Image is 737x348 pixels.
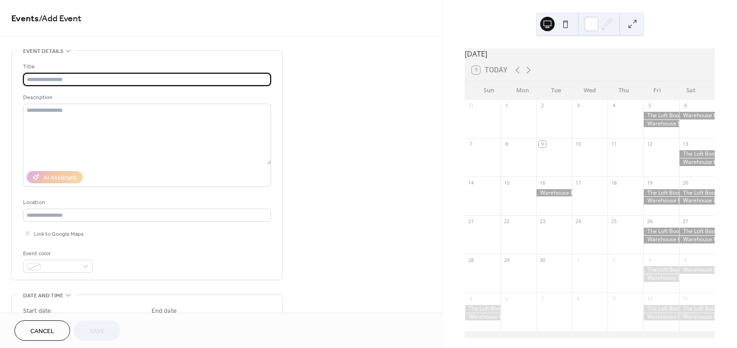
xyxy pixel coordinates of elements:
[643,274,679,282] div: Warehouse Booked - CC & PS
[610,295,617,302] div: 9
[674,81,708,100] div: Sat
[467,218,474,225] div: 21
[23,62,269,72] div: Title
[23,93,269,102] div: Description
[467,102,474,109] div: 31
[610,141,617,148] div: 11
[643,228,679,235] div: The Loft Booked - PW & DS
[23,249,91,258] div: Event color
[467,295,474,302] div: 5
[503,218,510,225] div: 22
[610,102,617,109] div: 4
[30,327,54,336] span: Cancel
[539,295,546,302] div: 7
[465,48,715,59] div: [DATE]
[646,179,653,186] div: 19
[643,313,679,321] div: Warehouse Booked - LH & CR
[539,257,546,263] div: 30
[39,10,81,28] span: / Add Event
[646,102,653,109] div: 5
[682,141,689,148] div: 13
[682,102,689,109] div: 6
[643,197,679,205] div: Warehouse Booked - KV & DD
[575,257,581,263] div: 1
[610,257,617,263] div: 2
[23,198,269,207] div: Location
[539,141,546,148] div: 9
[503,295,510,302] div: 6
[679,158,715,166] div: Warehouse Booked - MK & CK
[610,179,617,186] div: 18
[646,218,653,225] div: 26
[575,102,581,109] div: 3
[465,305,500,313] div: The Loft Booked - AW & MK
[679,150,715,158] div: The Loft Booked - MK & CK
[467,179,474,186] div: 14
[679,313,715,321] div: Warehouse Booked - RB & JF
[646,295,653,302] div: 10
[465,313,500,321] div: Warehouse Booked - AW & MK
[536,189,572,197] div: Warehouse Booked - EM
[503,257,510,263] div: 29
[467,141,474,148] div: 7
[682,257,689,263] div: 4
[575,141,581,148] div: 10
[503,179,510,186] div: 15
[152,306,177,316] div: End date
[539,218,546,225] div: 23
[679,236,715,243] div: Warehouse Booked - AC & AB
[643,120,679,128] div: Warehouse Booked - SK & DR
[34,229,84,239] span: Link to Google Maps
[643,189,679,197] div: The Loft Booked - KV & DD
[643,266,679,274] div: The Loft Booked - RR & DW
[23,291,63,300] span: Date and time
[643,236,679,243] div: Warehouse Booked - PW & DS
[575,179,581,186] div: 17
[682,179,689,186] div: 20
[539,81,573,100] div: Tue
[575,218,581,225] div: 24
[575,295,581,302] div: 8
[14,320,70,341] button: Cancel
[607,81,640,100] div: Thu
[679,112,715,119] div: Warehouse Booked - EM & DD
[643,112,679,119] div: The Loft Booked - DR & LW
[679,228,715,235] div: The Loft Booked - AC & AB
[643,305,679,313] div: The Loft Booked - LH & CR
[506,81,539,100] div: Mon
[679,189,715,197] div: The Loft Booked - LDC & NW
[467,257,474,263] div: 28
[573,81,607,100] div: Wed
[503,102,510,109] div: 1
[11,10,39,28] a: Events
[682,218,689,225] div: 27
[679,197,715,205] div: Warehouse Booked - LDC & NW
[682,295,689,302] div: 11
[23,306,51,316] div: Start date
[610,218,617,225] div: 25
[503,141,510,148] div: 8
[679,305,715,313] div: The Loft Booked - RB & JF
[23,47,63,56] span: Event details
[539,102,546,109] div: 2
[472,81,505,100] div: Sun
[640,81,674,100] div: Fri
[679,266,715,274] div: Warehouse Booked - EC & NSJ
[646,257,653,263] div: 3
[646,141,653,148] div: 12
[539,179,546,186] div: 16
